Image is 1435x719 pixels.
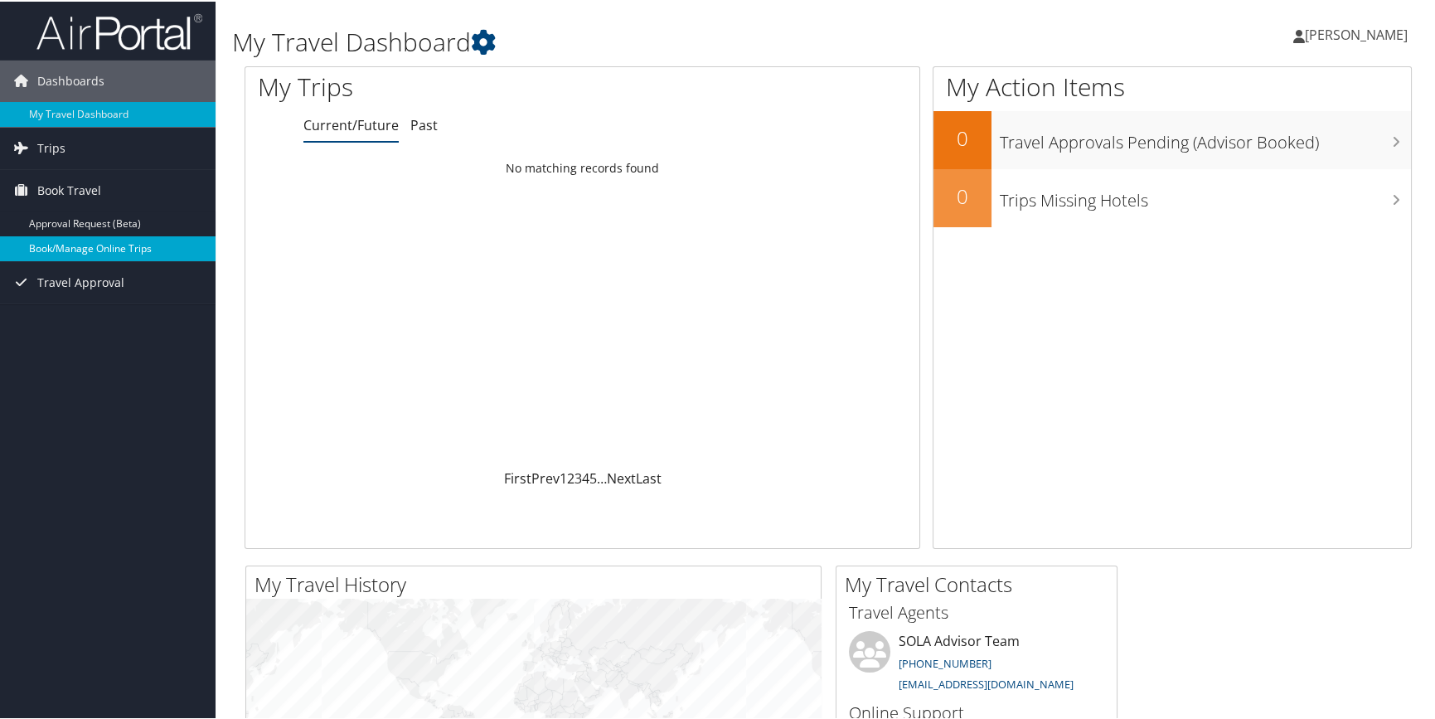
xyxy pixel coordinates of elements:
[37,126,65,168] span: Trips
[531,468,560,486] a: Prev
[37,168,101,210] span: Book Travel
[636,468,662,486] a: Last
[255,569,821,597] h2: My Travel History
[933,68,1411,103] h1: My Action Items
[589,468,597,486] a: 5
[410,114,438,133] a: Past
[232,23,1027,58] h1: My Travel Dashboard
[607,468,636,486] a: Next
[504,468,531,486] a: First
[303,114,399,133] a: Current/Future
[37,59,104,100] span: Dashboards
[574,468,582,486] a: 3
[1000,179,1411,211] h3: Trips Missing Hotels
[841,629,1113,697] li: SOLA Advisor Team
[582,468,589,486] a: 4
[933,181,991,209] h2: 0
[597,468,607,486] span: …
[933,109,1411,168] a: 0Travel Approvals Pending (Advisor Booked)
[245,152,919,182] td: No matching records found
[1305,24,1408,42] span: [PERSON_NAME]
[36,11,202,50] img: airportal-logo.png
[1293,8,1424,58] a: [PERSON_NAME]
[899,654,991,669] a: [PHONE_NUMBER]
[567,468,574,486] a: 2
[845,569,1117,597] h2: My Travel Contacts
[933,123,991,151] h2: 0
[899,675,1074,690] a: [EMAIL_ADDRESS][DOMAIN_NAME]
[1000,121,1411,153] h3: Travel Approvals Pending (Advisor Booked)
[258,68,626,103] h1: My Trips
[849,600,1104,623] h3: Travel Agents
[933,168,1411,226] a: 0Trips Missing Hotels
[560,468,567,486] a: 1
[37,260,124,302] span: Travel Approval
